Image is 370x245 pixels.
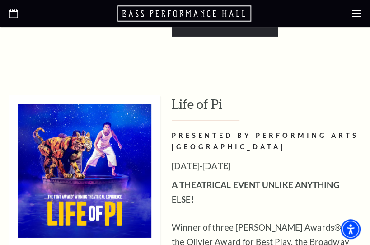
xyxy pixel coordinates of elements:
[199,19,250,28] span: Learn More
[172,95,361,121] h3: Life of Pi
[172,179,339,204] strong: A THEATRICAL EVENT UNLIKE ANYTHING ELSE!
[341,219,361,239] div: Accessibility Menu
[117,5,253,23] a: Open this option
[9,9,18,19] a: Open this option
[172,130,361,153] h2: PRESENTED BY PERFORMING ARTS [GEOGRAPHIC_DATA]
[172,159,361,173] h3: [DATE]-[DATE]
